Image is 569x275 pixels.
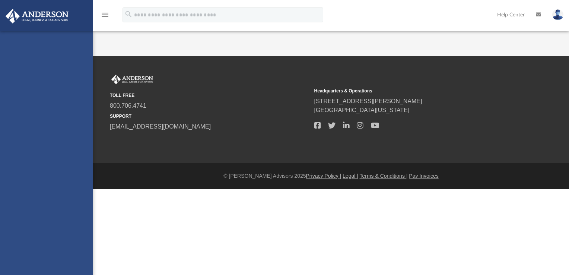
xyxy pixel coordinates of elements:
[3,9,71,23] img: Anderson Advisors Platinum Portal
[552,9,563,20] img: User Pic
[409,173,438,179] a: Pay Invoices
[110,102,146,109] a: 800.706.4741
[110,113,309,120] small: SUPPORT
[314,98,422,104] a: [STREET_ADDRESS][PERSON_NAME]
[124,10,133,18] i: search
[110,92,309,99] small: TOLL FREE
[314,107,410,113] a: [GEOGRAPHIC_DATA][US_STATE]
[314,88,514,94] small: Headquarters & Operations
[306,173,341,179] a: Privacy Policy |
[93,172,569,180] div: © [PERSON_NAME] Advisors 2025
[110,75,155,84] img: Anderson Advisors Platinum Portal
[343,173,358,179] a: Legal |
[110,123,211,130] a: [EMAIL_ADDRESS][DOMAIN_NAME]
[360,173,408,179] a: Terms & Conditions |
[101,14,109,19] a: menu
[101,10,109,19] i: menu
